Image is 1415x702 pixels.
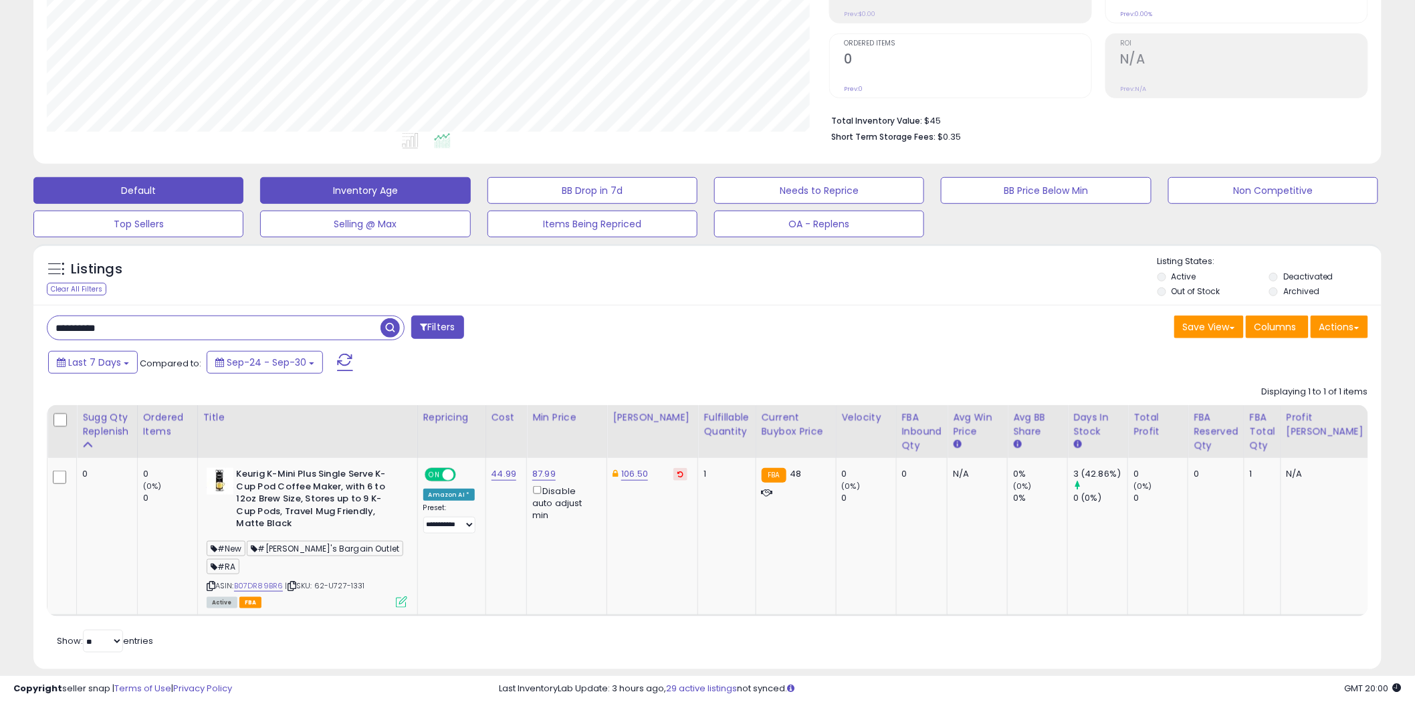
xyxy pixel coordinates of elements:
small: Avg BB Share. [1013,439,1021,451]
div: Last InventoryLab Update: 3 hours ago, not synced. [500,683,1402,695]
div: Avg Win Price [953,411,1002,439]
div: Cost [492,411,522,425]
a: 106.50 [621,467,648,481]
div: 0 [842,492,896,504]
button: BB Price Below Min [941,177,1151,204]
button: Last 7 Days [48,351,138,374]
small: (0%) [842,481,861,491]
b: Short Term Storage Fees: [831,131,936,142]
div: Preset: [423,503,475,534]
div: 0 [82,468,127,480]
button: Selling @ Max [260,211,470,237]
span: Sep-24 - Sep-30 [227,356,306,369]
span: 2025-10-8 20:00 GMT [1345,682,1402,695]
div: 0 [902,468,938,480]
div: seller snap | | [13,683,232,695]
div: ASIN: [207,468,407,606]
span: #New [207,541,246,556]
small: (0%) [1133,481,1152,491]
div: FBA Reserved Qty [1194,411,1238,453]
small: (0%) [143,481,162,491]
div: [PERSON_NAME] [613,411,692,425]
div: Ordered Items [143,411,192,439]
div: 1 [703,468,745,480]
div: Clear All Filters [47,283,106,296]
div: 0% [1013,468,1067,480]
span: ROI [1120,40,1368,47]
span: Last 7 Days [68,356,121,369]
div: Days In Stock [1073,411,1122,439]
div: Displaying 1 to 1 of 1 items [1262,386,1368,398]
button: Needs to Reprice [714,177,924,204]
span: #[PERSON_NAME]'s Bargain Outlet [247,541,403,556]
button: Save View [1174,316,1244,338]
div: 0 [1133,492,1188,504]
div: Total Profit [1133,411,1182,439]
strong: Copyright [13,682,62,695]
h5: Listings [71,260,122,279]
span: Compared to: [140,357,201,370]
div: Repricing [423,411,480,425]
button: Columns [1246,316,1309,338]
button: Top Sellers [33,211,243,237]
span: FBA [239,597,262,608]
label: Active [1172,271,1196,282]
div: N/A [953,468,997,480]
label: Deactivated [1283,271,1333,282]
li: $45 [831,112,1358,128]
button: OA - Replens [714,211,924,237]
div: Sugg Qty Replenish [82,411,132,439]
span: Ordered Items [844,40,1091,47]
small: Prev: 0.00% [1120,10,1152,18]
div: 0 [143,468,197,480]
button: Sep-24 - Sep-30 [207,351,323,374]
div: Title [203,411,412,425]
img: 31yLF9LQq4L._SL40_.jpg [207,468,233,495]
a: 87.99 [532,467,556,481]
a: 29 active listings [667,682,738,695]
div: FBA Total Qty [1250,411,1275,453]
span: | SKU: 62-U727-1331 [286,580,365,591]
span: Show: entries [57,634,153,647]
div: 0 [1133,468,1188,480]
div: 0 [842,468,896,480]
small: Avg Win Price. [953,439,961,451]
div: Min Price [532,411,601,425]
button: Filters [411,316,463,339]
small: Prev: N/A [1120,85,1146,93]
small: Prev: 0 [844,85,863,93]
div: N/A [1287,468,1362,480]
div: Velocity [842,411,891,425]
th: Please note that this number is a calculation based on your required days of coverage and your ve... [77,405,138,458]
div: Current Buybox Price [762,411,831,439]
button: BB Drop in 7d [487,177,697,204]
small: Prev: $0.00 [844,10,875,18]
a: B07DR89BR6 [234,580,284,592]
button: Inventory Age [260,177,470,204]
span: $0.35 [938,130,961,143]
button: Items Being Repriced [487,211,697,237]
a: 44.99 [492,467,517,481]
div: 1 [1250,468,1271,480]
div: 0 (0%) [1073,492,1127,504]
div: 3 (42.86%) [1073,468,1127,480]
div: Amazon AI * [423,489,475,501]
b: Keurig K-Mini Plus Single Serve K-Cup Pod Coffee Maker, with 6 to 12oz Brew Size, Stores up to 9 ... [237,468,399,534]
h2: 0 [844,51,1091,70]
button: Default [33,177,243,204]
label: Archived [1283,285,1319,297]
small: Days In Stock. [1073,439,1081,451]
h2: N/A [1120,51,1368,70]
div: Avg BB Share [1013,411,1062,439]
span: OFF [453,469,475,481]
span: All listings currently available for purchase on Amazon [207,597,237,608]
button: Actions [1311,316,1368,338]
small: (0%) [1013,481,1032,491]
span: 48 [790,467,801,480]
div: 0 [1194,468,1234,480]
div: Disable auto adjust min [532,483,596,521]
div: FBA inbound Qty [902,411,942,453]
small: FBA [762,468,786,483]
p: Listing States: [1158,255,1382,268]
div: Profit [PERSON_NAME] [1287,411,1366,439]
